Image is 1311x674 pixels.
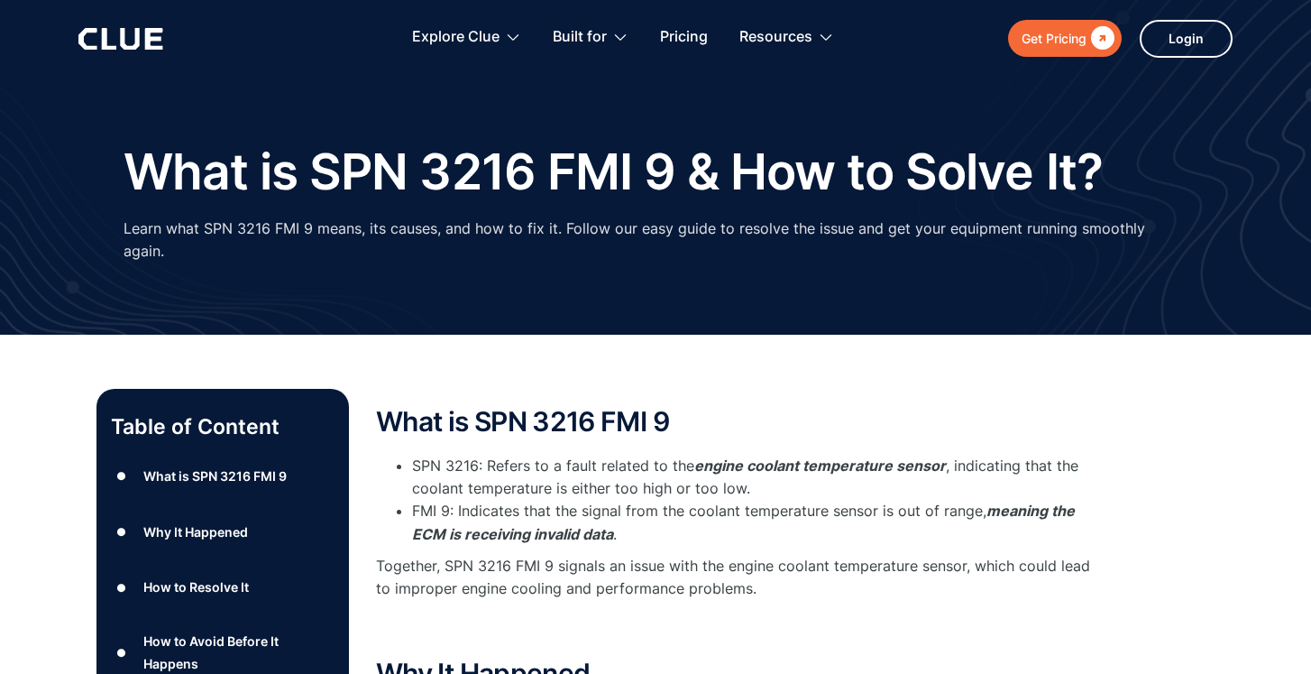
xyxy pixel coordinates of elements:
div: What is SPN 3216 FMI 9 [143,465,287,487]
div: ● [111,574,133,601]
div: Explore Clue [412,9,521,66]
a: ●Why It Happened [111,519,335,546]
em: engine coolant temperature sensor [694,457,946,475]
h2: What is SPN 3216 FMI 9 [376,407,1097,437]
div: How to Resolve It [143,576,249,598]
li: FMI 9: Indicates that the signal from the coolant temperature sensor is out of range, . [412,500,1097,545]
div: ● [111,639,133,666]
li: SPN 3216: Refers to a fault related to the , indicating that the coolant temperature is either to... [412,455,1097,500]
div: Explore Clue [412,9,500,66]
div:  [1086,27,1114,50]
p: Table of Content [111,412,335,441]
h1: What is SPN 3216 FMI 9 & How to Solve It? [124,144,1103,199]
div: Resources [739,9,812,66]
div: Why It Happened [143,521,248,543]
div: Built for [553,9,628,66]
a: ●How to Resolve It [111,574,335,601]
a: Login [1140,20,1233,58]
p: Learn what SPN 3216 FMI 9 means, its causes, and how to fix it. Follow our easy guide to resolve ... [124,217,1187,263]
p: ‍ [376,618,1097,641]
a: Get Pricing [1008,20,1122,57]
div: ● [111,519,133,546]
div: Resources [739,9,834,66]
div: Built for [553,9,607,66]
p: Together, SPN 3216 FMI 9 signals an issue with the engine coolant temperature sensor, which could... [376,555,1097,600]
div: ● [111,463,133,490]
div: Get Pricing [1022,27,1086,50]
a: ●What is SPN 3216 FMI 9 [111,463,335,490]
em: meaning the ECM is receiving invalid data [412,502,1075,542]
a: Pricing [660,9,708,66]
